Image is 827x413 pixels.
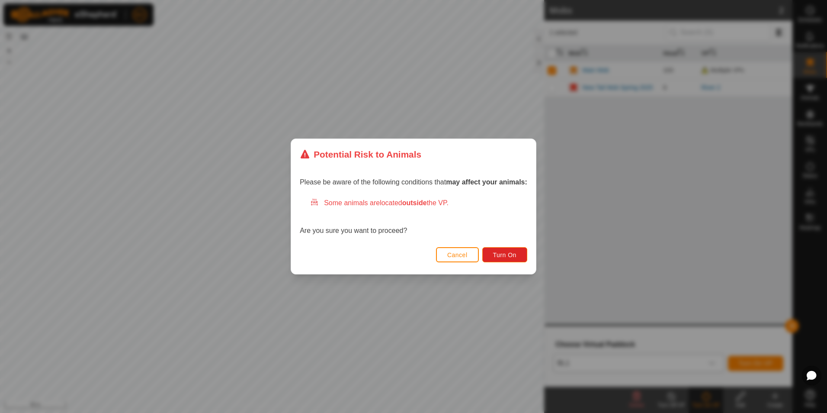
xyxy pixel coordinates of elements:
[436,247,479,262] button: Cancel
[447,252,468,258] span: Cancel
[446,178,527,186] strong: may affect your animals:
[300,178,527,186] span: Please be aware of the following conditions that
[402,199,427,206] strong: outside
[300,198,527,236] div: Are you sure you want to proceed?
[300,148,421,161] div: Potential Risk to Animals
[493,252,516,258] span: Turn On
[380,199,449,206] span: located the VP.
[310,198,527,208] div: Some animals are
[482,247,527,262] button: Turn On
